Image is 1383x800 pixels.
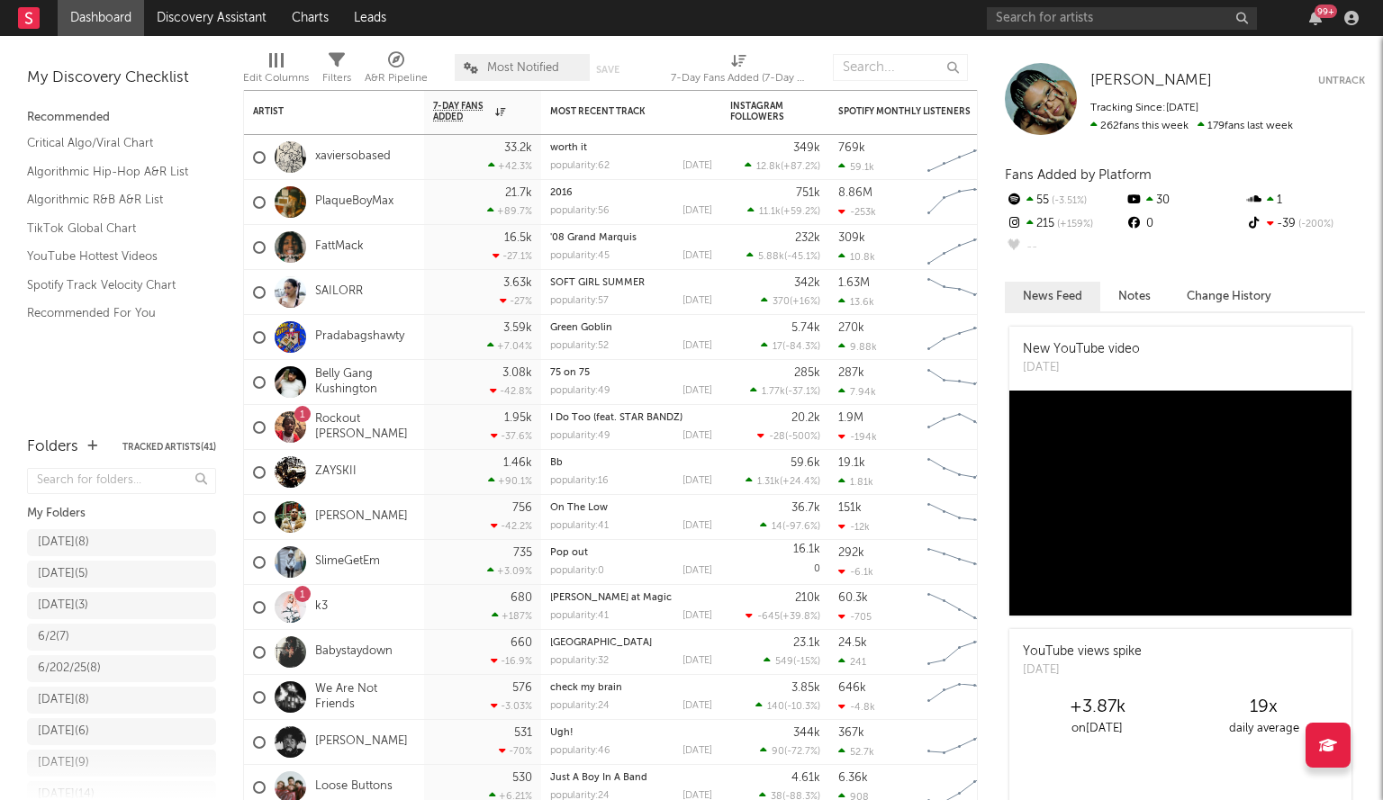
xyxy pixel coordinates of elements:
div: Pakistan [550,638,712,648]
span: 140 [767,702,784,712]
div: Most Recent Track [550,106,685,117]
span: 262 fans this week [1090,121,1189,131]
a: Critical Algo/Viral Chart [27,133,198,153]
div: popularity: 45 [550,251,610,261]
div: +89.7 % [487,205,532,217]
span: -84.3 % [785,342,818,352]
div: [DATE] [1023,359,1140,377]
div: +42.3 % [488,160,532,172]
div: 4.61k [791,772,820,784]
div: 3.59k [503,322,532,334]
div: [DATE] [682,206,712,216]
div: 16.5k [504,232,532,244]
div: Artist [253,106,388,117]
div: 241 [838,656,866,668]
div: [DATE] ( 9 ) [38,752,89,774]
div: -- [1005,236,1125,259]
div: 6/202/25 ( 8 ) [38,658,101,679]
div: A&R Pipeline [365,45,428,97]
svg: Chart title [919,360,1000,405]
div: 660 [511,637,532,649]
span: -645 [757,612,780,622]
div: -39 [1245,212,1365,236]
div: ( ) [746,610,820,622]
div: [DATE] [682,746,712,756]
a: [PERSON_NAME] at Magic [550,593,672,603]
div: popularity: 0 [550,566,604,576]
div: -27.1 % [493,250,532,262]
span: +24.4 % [782,477,818,487]
div: 367k [838,727,864,739]
div: 19 x [1180,697,1347,718]
svg: Chart title [919,180,1000,225]
div: ( ) [761,295,820,307]
div: -4.8k [838,701,875,713]
span: -28 [769,432,785,442]
a: [DATE](3) [27,592,216,619]
div: popularity: 41 [550,521,609,531]
div: 59.1k [838,161,874,173]
div: [DATE] [1023,661,1142,679]
div: 751k [796,187,820,199]
span: -97.6 % [785,522,818,532]
a: [DATE](5) [27,561,216,588]
div: [DATE] [682,251,712,261]
div: 0 [730,540,820,584]
div: 215 [1005,212,1125,236]
span: -45.1 % [787,252,818,262]
a: xaviersobased [315,149,391,165]
div: ( ) [746,250,820,262]
a: Loose Buttons [315,779,393,795]
div: check my brain [550,683,712,693]
span: 90 [772,747,784,757]
button: Notes [1100,282,1169,311]
div: Alice at Magic [550,593,712,603]
div: [DATE] [682,656,712,666]
a: ZAYSKII [315,464,357,480]
svg: Chart title [919,675,1000,720]
div: ( ) [764,655,820,667]
div: +187 % [492,610,532,622]
a: Algorithmic Hip-Hop A&R List [27,162,198,182]
a: Babystaydown [315,644,393,660]
a: SlimeGetEm [315,554,380,570]
div: 735 [513,547,532,559]
svg: Chart title [919,225,1000,270]
span: +87.2 % [783,162,818,172]
div: +90.1 % [488,475,532,487]
a: k3 [315,599,328,615]
div: 13.6k [838,296,874,308]
div: popularity: 62 [550,161,610,171]
a: [PERSON_NAME] [315,734,408,750]
a: SOFT GIRL SUMMER [550,278,645,288]
div: My Folders [27,503,216,525]
input: Search... [833,54,968,81]
span: +39.8 % [782,612,818,622]
div: -42.2 % [491,520,532,532]
div: 576 [512,682,532,694]
svg: Chart title [919,135,1000,180]
div: 36.7k [791,502,820,514]
span: 370 [773,297,790,307]
svg: Chart title [919,450,1000,495]
div: on [DATE] [1014,718,1180,740]
button: Save [596,65,619,75]
a: [DATE](6) [27,718,216,745]
button: Change History [1169,282,1289,311]
div: [DATE] [682,296,712,306]
div: 344k [793,727,820,739]
a: Belly Gang Kushington [315,367,415,398]
a: [PERSON_NAME] [315,509,408,525]
div: My Discovery Checklist [27,67,216,89]
div: ( ) [757,430,820,442]
a: Recommended For You [27,303,198,323]
a: 75 on 75 [550,368,590,378]
div: 99 + [1315,4,1337,18]
div: 21.7k [505,187,532,199]
div: -42.8 % [490,385,532,397]
span: 1.31k [757,477,780,487]
div: -37.6 % [491,430,532,442]
div: ( ) [761,340,820,352]
div: On The Low [550,503,712,513]
div: popularity: 24 [550,701,610,711]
